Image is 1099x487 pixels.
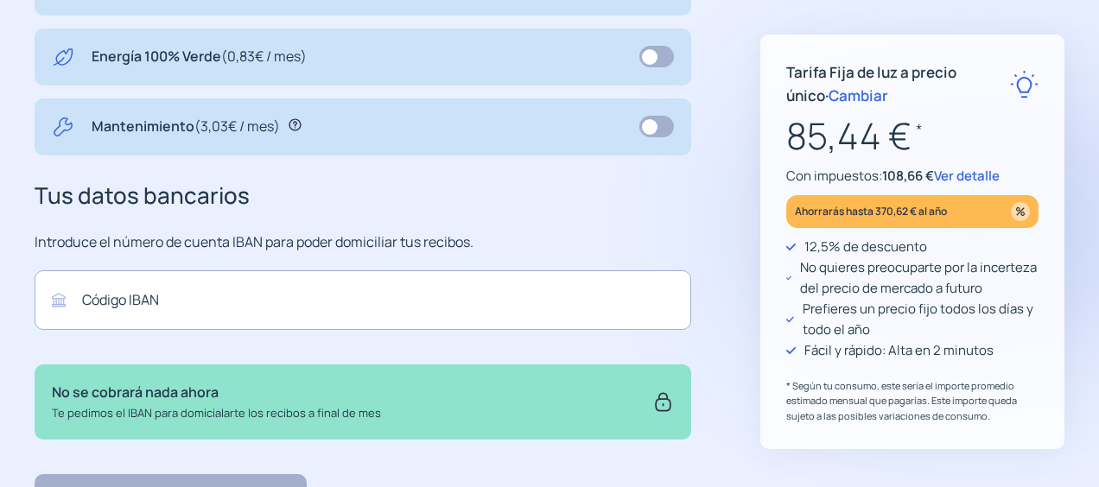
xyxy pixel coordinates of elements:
[92,46,307,68] p: Energía 100% Verde
[786,378,1039,424] p: * Según tu consumo, este sería el importe promedio estimado mensual que pagarías. Este importe qu...
[52,116,74,138] img: tool.svg
[803,299,1039,340] p: Prefieres un precio fijo todos los días y todo el año
[786,166,1039,187] p: Con impuestos:
[52,382,381,404] p: No se cobrará nada ahora
[934,167,1000,185] span: Ver detalle
[1010,70,1039,98] img: rate-E.svg
[786,107,1039,165] p: 85,44 €
[804,237,927,257] p: 12,5% de descuento
[800,257,1039,299] p: No quieres preocuparte por la incerteza del precio de mercado a futuro
[35,178,691,214] h3: Tus datos bancarios
[221,47,307,66] span: (0,83€ / mes)
[35,231,691,254] p: Introduce el número de cuenta IBAN para poder domiciliar tus recibos.
[652,382,674,421] img: secure.svg
[52,404,381,422] p: Te pedimos el IBAN para domicialarte los recibos a final de mes
[52,46,74,68] img: energy-green.svg
[882,167,934,185] span: 108,66 €
[795,201,947,221] p: Ahorrarás hasta 370,62 € al año
[786,60,1010,107] p: Tarifa Fija de luz a precio único ·
[92,116,280,138] p: Mantenimiento
[1011,202,1030,221] img: percentage_icon.svg
[804,340,994,361] p: Fácil y rápido: Alta en 2 minutos
[194,117,280,136] span: (3,03€ / mes)
[829,85,888,105] span: Cambiar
